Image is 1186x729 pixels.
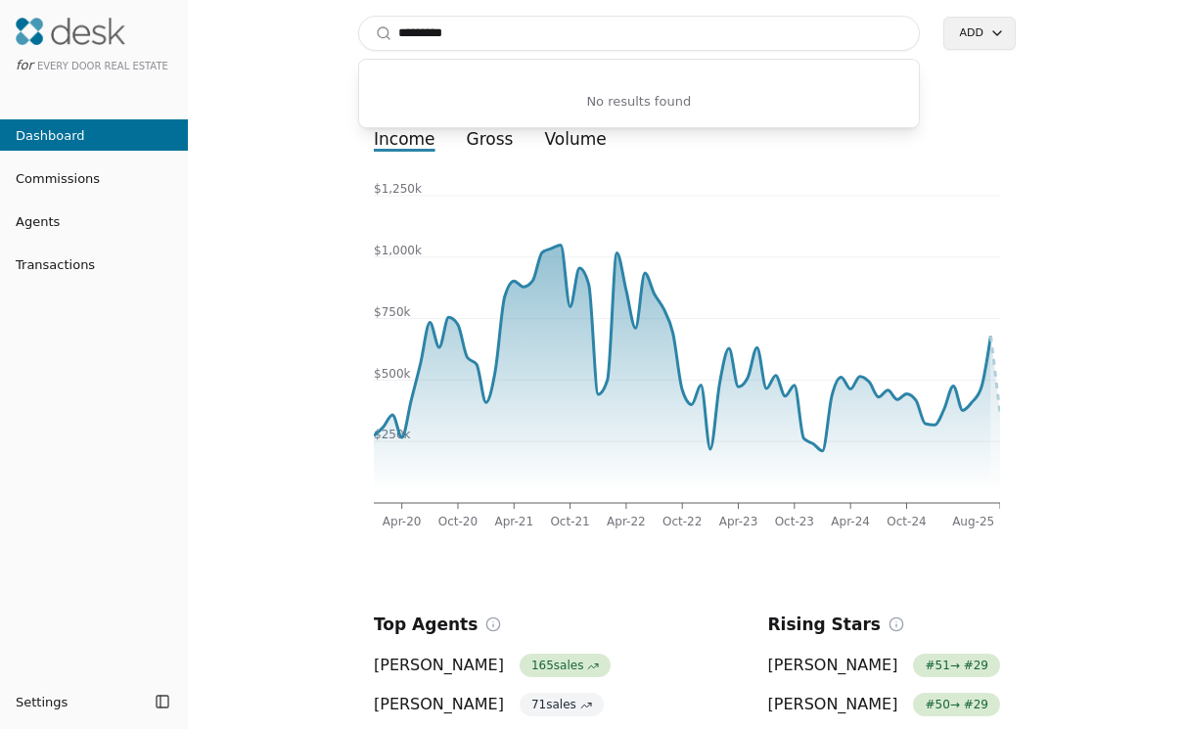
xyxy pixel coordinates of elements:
span: 165 sales [520,654,611,677]
span: [PERSON_NAME] [768,654,898,677]
tspan: Apr-22 [607,515,646,528]
button: volume [528,121,621,157]
tspan: Apr-24 [831,515,870,528]
tspan: $250k [374,428,411,441]
tspan: $1,250k [374,182,422,196]
h2: Rising Stars [768,611,881,638]
button: Settings [8,686,149,717]
span: # 50 → # 29 [913,693,1000,716]
button: gross [451,121,529,157]
img: Desk [16,18,125,45]
span: [PERSON_NAME] [374,693,504,716]
span: 71 sales [520,693,604,716]
tspan: $750k [374,305,411,319]
tspan: Oct-24 [887,515,926,528]
div: No results found [359,75,919,127]
tspan: $500k [374,367,411,381]
tspan: Oct-20 [438,515,478,528]
tspan: $1,000k [374,244,422,257]
div: Suggestions [359,75,919,127]
h2: Top Agents [374,611,478,638]
span: Every Door Real Estate [37,61,168,71]
button: Add [943,17,1016,50]
tspan: Aug-25 [952,515,994,528]
span: [PERSON_NAME] [374,654,504,677]
span: Settings [16,692,68,712]
span: # 51 → # 29 [913,654,1000,677]
tspan: Apr-20 [383,515,422,528]
span: for [16,58,33,72]
tspan: Apr-23 [719,515,758,528]
tspan: Apr-21 [494,515,533,528]
button: income [358,121,451,157]
tspan: Oct-22 [662,515,702,528]
tspan: Oct-21 [550,515,589,528]
span: [PERSON_NAME] [768,693,898,716]
tspan: Oct-23 [775,515,814,528]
